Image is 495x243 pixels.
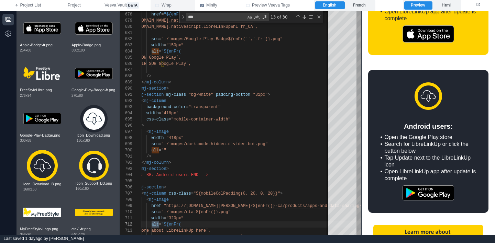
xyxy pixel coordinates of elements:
[166,166,169,171] span: >
[120,190,132,197] div: 707
[23,157,114,171] div: Open LibreLinkUp app after update is complete
[261,14,268,21] div: Use Regular Expression (⌥⌘R)
[188,92,213,97] span: "bg-white"
[164,216,166,221] span: =
[20,138,31,143] span: 300 x 88
[252,2,290,9] span: Preview Veeva Tags
[254,14,261,21] div: Match Whole Word (⌥⌘W)
[23,181,62,187] span: Icon_Download_B.png
[122,228,211,233] span: `Learn more about LibreLinkUp here`,
[191,191,194,196] span: =
[120,153,132,160] div: 701
[120,48,132,55] div: 684
[253,92,268,97] span: "31px"
[120,30,132,36] div: 681
[20,42,65,48] span: Apple-Badge-fr.png
[146,80,169,85] span: mj-column
[142,166,166,171] span: mj-section
[71,42,116,48] span: Apple-Badge.png
[120,209,132,215] div: 710
[166,216,184,221] span: "320px"
[187,13,246,21] textarea: Find
[120,42,132,48] div: 683
[362,11,495,235] iframe: preview
[71,93,83,98] span: 270 x 80
[171,117,231,122] span: "mobile-container-width"
[146,74,151,79] span: />
[253,24,258,29] span: `,
[142,86,166,91] span: mj-section
[171,18,253,23] span: nativescript.LibreLinkUp&hl=en_CA
[151,222,159,227] span: alt
[169,80,171,85] span: >
[68,2,81,9] span: Project
[166,92,186,97] span: mj-class
[211,234,245,239] span: LibreLinkUp.`,
[142,191,144,196] span: <
[139,185,164,190] span: mj-section
[146,129,149,134] span: <
[53,71,80,99] img: Download icon
[142,123,144,128] span: >
[186,92,188,97] span: =
[151,12,161,17] span: href
[151,37,159,42] span: src
[120,11,132,18] div: 678
[120,73,132,79] div: 688
[246,14,253,21] div: Match Case (⌥⌘C)
[308,13,315,21] div: Find in Selection (⌥⌘L)
[120,228,132,234] div: 713
[149,129,169,134] span: mj-image
[149,197,169,202] span: mj-image
[151,43,164,48] span: width
[71,232,85,237] span: 640 x 126
[19,143,23,150] div: •
[159,49,161,54] span: =
[120,85,132,92] div: 690
[162,2,172,9] span: Wrap
[120,55,132,61] div: 685
[345,1,374,10] label: French
[161,142,268,147] span: "./images/dark-mode-hidden-divider-bot.png"
[305,204,429,208] span: /apps-and-data-sharing/libre-linkup.html${utmTag('
[19,157,23,164] div: •
[159,210,161,215] span: =
[20,226,65,232] span: MyFreeStyle-Logo.png
[169,191,191,196] span: css-class
[188,105,221,109] span: "transparent"
[161,148,166,153] span: ""
[166,136,184,140] span: "418px"
[71,226,116,232] span: cta-1-fr.png
[142,160,146,165] span: </
[120,160,132,166] div: 702
[120,135,132,141] div: 698
[124,18,171,23] span: [URL][DOMAIN_NAME].
[151,142,159,147] span: src
[23,143,114,157] div: Tap Update next to the LibreLinkUp icon
[104,2,139,9] span: Veeva Vault
[120,184,132,190] div: 706
[120,197,132,203] div: 708
[161,111,178,116] span: "418px"
[120,104,132,110] div: 693
[159,148,161,153] span: =
[120,166,132,172] div: 703
[251,92,253,97] span: =
[161,222,181,227] span: "${enFr(
[171,24,253,29] span: nativescript.LibreLinkUp&hl=fr_CA
[120,18,132,24] div: 679
[127,2,139,9] span: beta
[122,234,211,239] span: `Cliquez ici pour en savoir plus sur
[20,232,31,237] span: 356 x 90
[295,14,300,20] div: Previous Match (⇧Enter)
[253,18,258,23] span: `,
[151,210,159,215] span: src
[146,117,169,122] span: css-class
[120,178,132,184] div: 705
[122,61,191,66] span: `L’OBTENIR SUR Google Play`,
[161,210,231,215] span: "./images/cta-${enFr()}.png"
[159,111,161,116] span: =
[151,148,159,153] span: alt
[41,14,92,31] img: Download on the App Store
